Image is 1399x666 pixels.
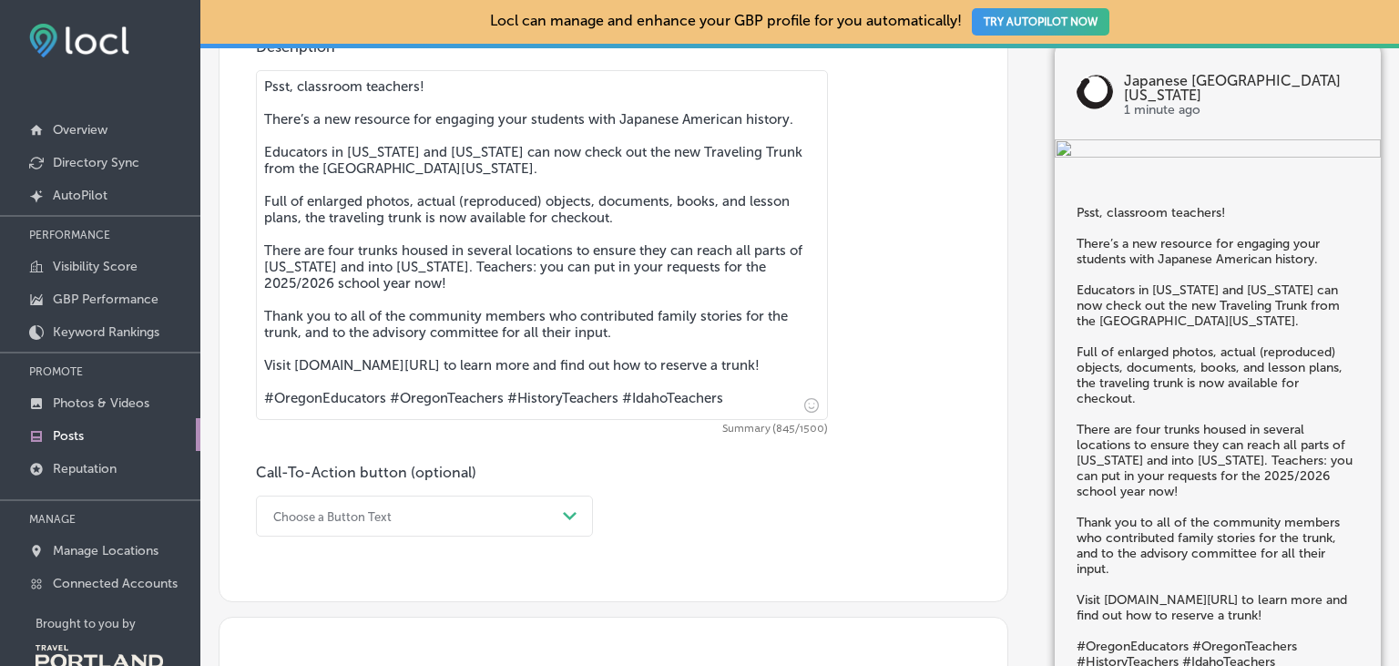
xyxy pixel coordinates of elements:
p: 1 minute ago [1124,103,1359,118]
p: Connected Accounts [53,576,178,591]
label: Call-To-Action button (optional) [256,464,476,481]
p: Reputation [53,461,117,476]
p: GBP Performance [53,292,158,307]
p: AutoPilot [53,188,107,203]
p: Photos & Videos [53,395,149,411]
p: Posts [53,428,84,444]
p: Manage Locations [53,543,158,558]
img: fda3e92497d09a02dc62c9cd864e3231.png [29,24,129,57]
div: Choose a Button Text [273,509,392,523]
p: Keyword Rankings [53,324,159,340]
button: TRY AUTOPILOT NOW [972,8,1109,36]
img: 5f9a5b49-8c37-4a94-bdea-664ebfd7c38e [1055,139,1381,161]
p: Brought to you by [36,617,200,630]
span: Insert emoji [796,394,819,416]
p: Directory Sync [53,155,139,170]
img: logo [1077,74,1113,110]
textarea: Psst, classroom teachers! There’s a new resource for engaging your students with Japanese America... [256,70,828,420]
span: Summary (845/1500) [256,424,828,435]
p: Japanese [GEOGRAPHIC_DATA][US_STATE] [1124,74,1359,103]
p: Overview [53,122,107,138]
p: Visibility Score [53,259,138,274]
